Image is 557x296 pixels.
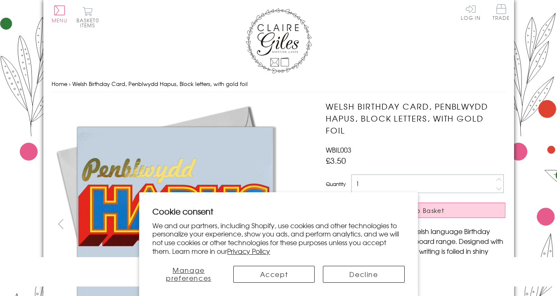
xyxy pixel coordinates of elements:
[52,5,68,23] button: Menu
[52,215,70,233] button: prev
[326,145,351,155] span: WBIL003
[246,8,312,74] img: Claire Giles Greetings Cards
[166,265,211,283] span: Manage preferences
[326,155,346,166] span: £3.50
[152,266,225,283] button: Manage preferences
[227,246,270,256] a: Privacy Policy
[397,206,444,215] span: Add to Basket
[326,100,505,136] h1: Welsh Birthday Card, Penblwydd Hapus, Block letters, with gold foil
[152,205,405,217] h2: Cookie consent
[69,80,71,88] span: ›
[152,221,405,255] p: We and our partners, including Shopify, use cookies and other technologies to personalize your ex...
[76,7,99,28] button: Basket0 items
[72,80,248,88] span: Welsh Birthday Card, Penblwydd Hapus, Block letters, with gold foil
[461,4,481,20] a: Log In
[323,266,405,283] button: Decline
[493,4,510,20] span: Trade
[233,266,315,283] button: Accept
[52,80,67,88] a: Home
[80,17,99,29] span: 0 items
[52,17,68,24] span: Menu
[326,180,346,188] label: Quantity
[493,4,510,22] a: Trade
[52,76,506,93] nav: breadcrumbs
